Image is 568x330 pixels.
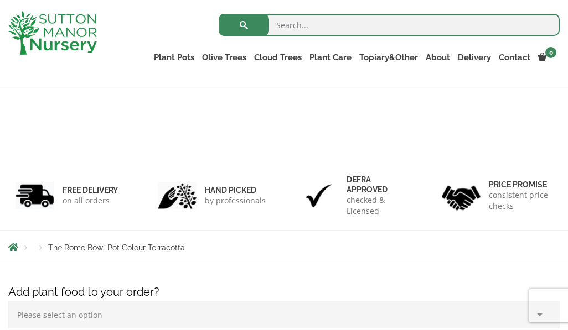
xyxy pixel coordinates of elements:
[8,243,560,252] nav: Breadcrumbs
[250,50,306,65] a: Cloud Trees
[205,185,266,195] h6: hand picked
[355,50,422,65] a: Topiary&Other
[63,185,118,195] h6: FREE DELIVERY
[205,195,266,206] p: by professionals
[219,14,560,36] input: Search...
[347,195,411,217] p: checked & Licensed
[489,190,553,212] p: consistent price checks
[16,182,54,210] img: 1.jpg
[8,11,97,55] img: logo
[158,182,197,210] img: 2.jpg
[534,50,560,65] a: 0
[48,243,185,252] span: The Rome Bowl Pot Colour Terracotta
[150,50,198,65] a: Plant Pots
[489,180,553,190] h6: Price promise
[442,179,481,212] img: 4.jpg
[495,50,534,65] a: Contact
[347,175,411,195] h6: Defra approved
[300,182,338,210] img: 3.jpg
[198,50,250,65] a: Olive Trees
[63,195,118,206] p: on all orders
[422,50,454,65] a: About
[454,50,495,65] a: Delivery
[306,50,355,65] a: Plant Care
[545,47,556,58] span: 0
